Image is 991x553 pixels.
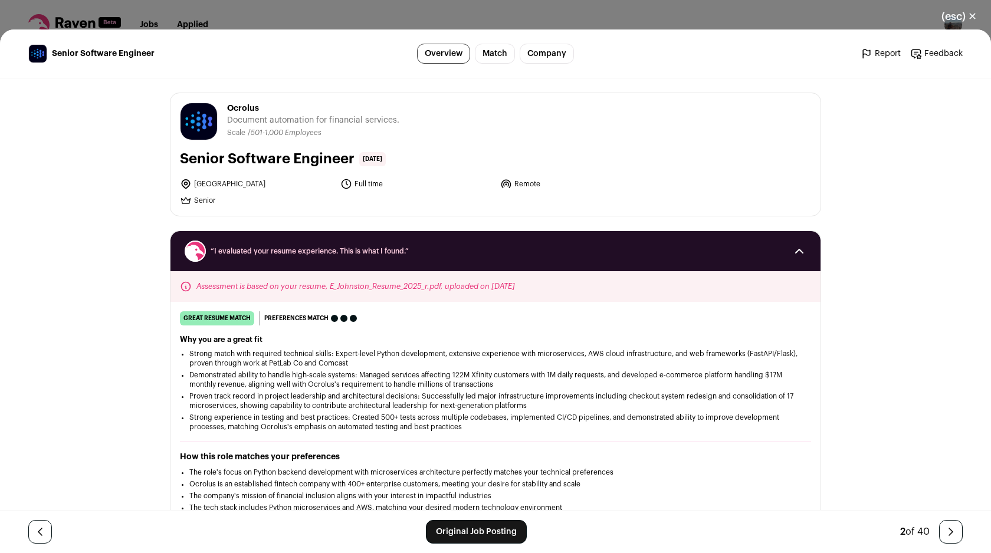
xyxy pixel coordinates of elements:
[264,312,329,324] span: Preferences match
[251,129,321,136] span: 501-1,000 Employees
[189,370,802,389] li: Demonstrated ability to handle high-scale systems: Managed services affecting 122M Xfinity custom...
[426,520,527,544] a: Original Job Posting
[359,152,386,166] span: [DATE]
[927,4,991,29] button: Close modal
[180,451,811,463] h2: How this role matches your preferences
[189,479,802,489] li: Ocrolus is an established fintech company with 400+ enterprise customers, meeting your desire for...
[29,45,47,62] img: 0d7b8d9a3b577bd6c2caada355c5447f3f819241826a91b1594fa99c421327aa.jpg
[180,178,333,190] li: [GEOGRAPHIC_DATA]
[340,178,494,190] li: Full time
[861,48,901,60] a: Report
[227,103,399,114] span: Ocrolus
[52,48,155,60] span: Senior Software Engineer
[189,349,802,368] li: Strong match with required technical skills: Expert-level Python development, extensive experienc...
[500,178,654,190] li: Remote
[248,129,321,137] li: /
[227,129,248,137] li: Scale
[211,246,780,256] span: “I evaluated your resume experience. This is what I found.”
[189,503,802,512] li: The tech stack includes Python microservices and AWS, matching your desired modern technology env...
[180,335,811,344] h2: Why you are a great fit
[180,311,254,325] div: great resume match
[170,271,821,302] div: Assessment is based on your resume, E_Johnston_Resume_2025_r.pdf, uploaded on [DATE]
[910,48,963,60] a: Feedback
[189,468,802,477] li: The role's focus on Python backend development with microservices architecture perfectly matches ...
[227,114,399,126] span: Document automation for financial services.
[900,527,905,536] span: 2
[475,44,515,64] a: Match
[189,413,802,432] li: Strong experience in testing and best practices: Created 500+ tests across multiple codebases, im...
[180,195,333,206] li: Senior
[520,44,574,64] a: Company
[417,44,470,64] a: Overview
[180,150,355,169] h1: Senior Software Engineer
[181,103,217,140] img: 0d7b8d9a3b577bd6c2caada355c5447f3f819241826a91b1594fa99c421327aa.jpg
[900,525,930,539] div: of 40
[189,391,802,410] li: Proven track record in project leadership and architectural decisions: Successfully led major inf...
[189,491,802,501] li: The company's mission of financial inclusion aligns with your interest in impactful industries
